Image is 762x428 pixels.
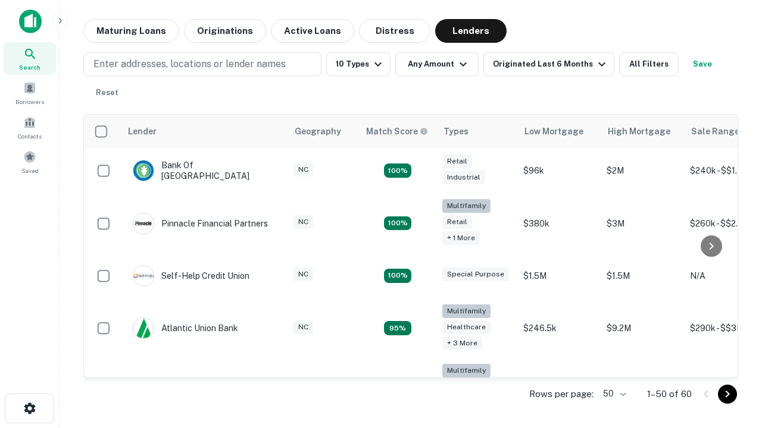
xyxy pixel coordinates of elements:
div: NC [293,320,313,334]
button: Save your search to get updates of matches that match your search criteria. [683,52,722,76]
img: picture [133,160,154,181]
button: 10 Types [326,52,391,76]
div: Lender [128,124,157,139]
div: Retail [442,215,472,229]
td: $246.5k [517,298,601,358]
div: Matching Properties: 15, hasApolloMatch: undefined [384,163,411,178]
span: Contacts [18,131,42,141]
div: Matching Properties: 11, hasApolloMatch: undefined [384,269,411,283]
th: Geography [288,115,359,148]
div: High Mortgage [608,124,670,139]
span: Borrowers [15,97,44,106]
div: Industrial [442,171,485,184]
a: Saved [4,146,56,178]
div: NC [293,215,313,229]
div: Sale Range [691,124,739,139]
div: NC [293,163,313,177]
div: Special Purpose [442,267,509,281]
button: All Filters [619,52,679,76]
th: High Mortgage [601,115,684,148]
div: + 3 more [442,336,482,350]
button: Distress [359,19,430,43]
a: Contacts [4,111,56,143]
div: Types [444,124,469,139]
th: Low Mortgage [517,115,601,148]
td: $2M [601,148,684,193]
div: Originated Last 6 Months [493,57,609,71]
button: Enter addresses, locations or lender names [83,52,321,76]
button: Maturing Loans [83,19,179,43]
h6: Match Score [366,125,426,138]
th: Lender [121,115,288,148]
div: Matching Properties: 17, hasApolloMatch: undefined [384,216,411,231]
div: Multifamily [442,364,491,377]
p: 1–50 of 60 [647,387,692,401]
td: $3M [601,193,684,253]
p: Enter addresses, locations or lender names [93,57,286,71]
th: Capitalize uses an advanced AI algorithm to match your search with the best lender. The match sco... [359,115,436,148]
p: Rows per page: [529,387,594,401]
td: $246k [517,358,601,418]
td: $3.2M [601,358,684,418]
div: NC [293,267,313,281]
img: picture [133,213,154,234]
img: capitalize-icon.png [19,10,42,33]
div: Multifamily [442,199,491,213]
a: Search [4,42,56,74]
button: Active Loans [271,19,354,43]
div: The Fidelity Bank [133,377,229,399]
td: $380k [517,193,601,253]
div: Retail [442,155,472,168]
span: Saved [21,166,39,175]
button: Reset [88,81,126,105]
a: Borrowers [4,77,56,109]
span: Search [19,62,40,72]
td: $1.5M [517,253,601,298]
div: + 1 more [442,231,480,245]
div: Healthcare [442,320,491,334]
div: Bank Of [GEOGRAPHIC_DATA] [133,160,276,181]
div: Multifamily [442,304,491,318]
iframe: Chat Widget [702,295,762,352]
img: picture [133,266,154,286]
div: Capitalize uses an advanced AI algorithm to match your search with the best lender. The match sco... [366,125,428,138]
div: Pinnacle Financial Partners [133,213,268,234]
div: Atlantic Union Bank [133,317,238,339]
th: Types [436,115,517,148]
td: $9.2M [601,298,684,358]
div: Matching Properties: 9, hasApolloMatch: undefined [384,321,411,335]
button: Go to next page [718,385,737,404]
button: Any Amount [395,52,479,76]
button: Originated Last 6 Months [483,52,614,76]
td: $96k [517,148,601,193]
div: Self-help Credit Union [133,265,249,287]
td: $1.5M [601,253,684,298]
button: Originations [184,19,266,43]
div: Low Mortgage [524,124,583,139]
div: Geography [295,124,341,139]
button: Lenders [435,19,507,43]
div: 50 [598,385,628,402]
img: picture [133,318,154,338]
